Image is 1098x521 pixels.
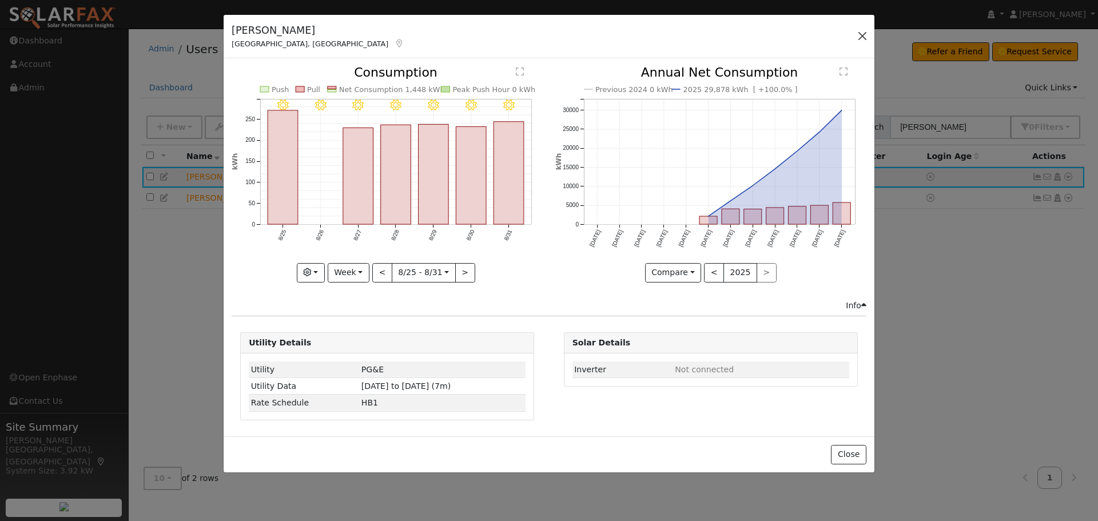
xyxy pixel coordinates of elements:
i: 8/28 - MostlyClear [390,100,401,111]
text: [DATE] [788,229,801,248]
circle: onclick="" [795,149,799,153]
text: 20000 [563,145,579,152]
circle: onclick="" [750,184,755,188]
span: ID: 17212751, authorized: 08/22/25 [361,365,384,374]
text: [DATE] [677,229,690,248]
i: 8/30 - MostlyClear [466,100,477,111]
i: 8/25 - MostlyClear [277,100,289,111]
rect: onclick="" [744,209,762,225]
i: 8/26 - MostlyClear [315,100,327,111]
rect: onclick="" [699,217,717,225]
td: Utility [249,361,359,378]
text: 30000 [563,107,579,113]
button: < [372,263,392,283]
circle: onclick="" [773,167,777,172]
i: 8/31 - Clear [503,100,515,111]
span: ID: null, authorized: None [675,365,734,374]
strong: Solar Details [572,338,630,347]
rect: onclick="" [810,206,828,225]
button: > [455,263,475,283]
text: [DATE] [766,229,779,248]
text:  [516,67,524,76]
rect: onclick="" [381,125,411,225]
rect: onclick="" [494,122,524,224]
text: Peak Push Hour 0 kWh [453,85,536,94]
circle: onclick="" [728,199,733,204]
text: 5000 [566,202,579,209]
text: [DATE] [722,229,735,248]
rect: onclick="" [722,209,739,225]
text: 150 [245,158,255,165]
text: 8/25 [277,229,287,242]
text: kWh [555,153,563,170]
text: [DATE] [833,229,846,248]
td: Inverter [572,361,673,378]
circle: onclick="" [706,214,710,219]
text: Push [272,85,289,94]
text: [DATE] [699,229,713,248]
strong: Utility Details [249,338,311,347]
rect: onclick="" [343,128,373,225]
button: Week [328,263,369,283]
text: 8/26 [315,229,325,242]
circle: onclick="" [840,108,844,113]
text: 8/29 [428,229,438,242]
button: Compare [645,263,702,283]
text: 50 [249,200,256,206]
button: 2025 [723,263,757,283]
text: 0 [252,221,256,228]
span: [DATE] to [DATE] (7m) [361,381,451,391]
text: Annual Net Consumption [640,65,798,79]
text: [DATE] [655,229,668,248]
text: Consumption [354,65,437,79]
text: 8/28 [390,229,400,242]
rect: onclick="" [833,203,850,225]
text: [DATE] [632,229,646,248]
button: 8/25 - 8/31 [392,263,456,283]
text: 8/31 [503,229,514,242]
text: 100 [245,180,255,186]
text: 8/30 [466,229,476,242]
text: 10000 [563,184,579,190]
rect: onclick="" [766,208,783,224]
text: Previous 2024 0 kWh [595,85,673,94]
text: [DATE] [744,229,757,248]
rect: onclick="" [268,110,298,224]
a: Map [394,39,404,48]
span: T [361,398,378,407]
text: 25000 [563,126,579,133]
text: Pull [307,85,320,94]
span: [GEOGRAPHIC_DATA], [GEOGRAPHIC_DATA] [232,39,388,48]
text: kWh [231,153,239,170]
rect: onclick="" [419,125,449,225]
text: 200 [245,137,255,144]
rect: onclick="" [456,127,487,225]
circle: onclick="" [817,130,822,134]
i: 8/27 - MostlyClear [353,100,364,111]
text: [DATE] [610,229,623,248]
text: 250 [245,116,255,122]
text: 0 [575,221,579,228]
td: Rate Schedule [249,395,359,411]
text: [DATE] [588,229,602,248]
text: 8/27 [352,229,363,242]
text:  [840,67,848,76]
button: < [704,263,724,283]
button: Close [831,445,866,464]
text: Net Consumption 1,448 kWh [339,85,445,94]
text: 15000 [563,164,579,170]
div: Info [846,300,866,312]
text: 2025 29,878 kWh [ +100.0% ] [683,85,797,94]
text: [DATE] [810,229,823,248]
h5: [PERSON_NAME] [232,23,404,38]
i: 8/29 - MostlyClear [428,100,439,111]
rect: onclick="" [788,206,806,224]
td: Utility Data [249,378,359,395]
